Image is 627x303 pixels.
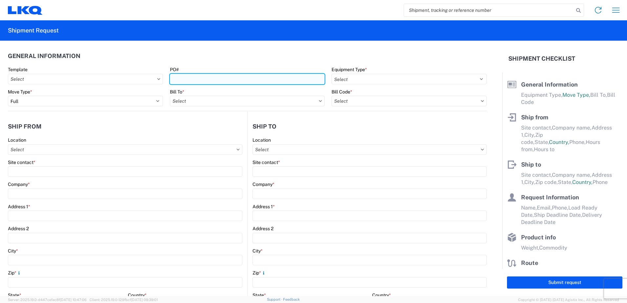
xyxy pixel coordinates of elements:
span: Move Type, [562,92,590,98]
span: Phone, [569,139,586,145]
label: Bill Code [332,89,352,95]
span: Site contact, [521,125,552,131]
span: Ship Deadline Date, [534,212,582,218]
span: Bill To, [590,92,607,98]
label: City [8,248,18,254]
input: Select [8,74,163,84]
span: State, [535,139,549,145]
label: Address 2 [253,226,273,232]
span: Ship from [521,114,548,121]
span: City, [524,132,535,138]
label: Move Type [8,89,32,95]
button: Submit request [507,276,622,289]
a: Feedback [283,297,300,301]
label: Equipment Type [332,67,367,72]
span: Hours to [534,146,555,152]
h2: General Information [8,53,80,59]
span: Name, [521,205,537,211]
span: City, [524,179,535,185]
h2: Shipment Request [8,27,59,34]
span: Route [521,259,538,266]
label: Zip [253,270,266,276]
label: City [253,248,263,254]
span: Commodity [539,245,567,251]
span: Product info [521,234,556,241]
label: Location [253,137,271,143]
span: [DATE] 10:47:06 [60,298,87,302]
label: Country [372,292,391,298]
span: Equipment Type, [521,92,562,98]
input: Shipment, tracking or reference number [404,4,574,16]
input: Select [332,96,487,106]
input: Select [170,96,325,106]
label: PO# [170,67,179,72]
label: Address 1 [8,204,30,210]
label: Site contact [8,159,35,165]
span: Company name, [552,172,592,178]
span: Weight, [521,245,539,251]
span: Server: 2025.19.0-d447cefac8f [8,298,87,302]
h2: Ship to [253,123,276,130]
span: Phone [593,179,608,185]
span: Ship to [521,161,541,168]
input: Select [253,144,487,155]
input: Select [8,144,242,155]
label: Company [8,181,30,187]
label: State [253,292,266,298]
label: Template [8,67,28,72]
label: Location [8,137,26,143]
label: Address 1 [253,204,275,210]
span: Country, [572,179,593,185]
span: Request Information [521,194,579,201]
label: Address 2 [8,226,29,232]
h2: Ship from [8,123,42,130]
span: Copyright © [DATE]-[DATE] Agistix Inc., All Rights Reserved [518,297,619,303]
span: Client: 2025.19.0-129fbcf [90,298,158,302]
span: State, [558,179,572,185]
h2: Shipment Checklist [508,55,575,63]
span: Email, [537,205,552,211]
label: State [8,292,21,298]
span: [DATE] 09:39:01 [131,298,158,302]
label: Site contact [253,159,280,165]
span: Site contact, [521,172,552,178]
label: Country [128,292,147,298]
span: Zip code, [535,179,558,185]
label: Company [253,181,274,187]
span: Country, [549,139,569,145]
span: Phone, [552,205,568,211]
a: Support [267,297,283,301]
span: Company name, [552,125,592,131]
span: General Information [521,81,578,88]
label: Bill To [170,89,184,95]
label: Zip [8,270,22,276]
